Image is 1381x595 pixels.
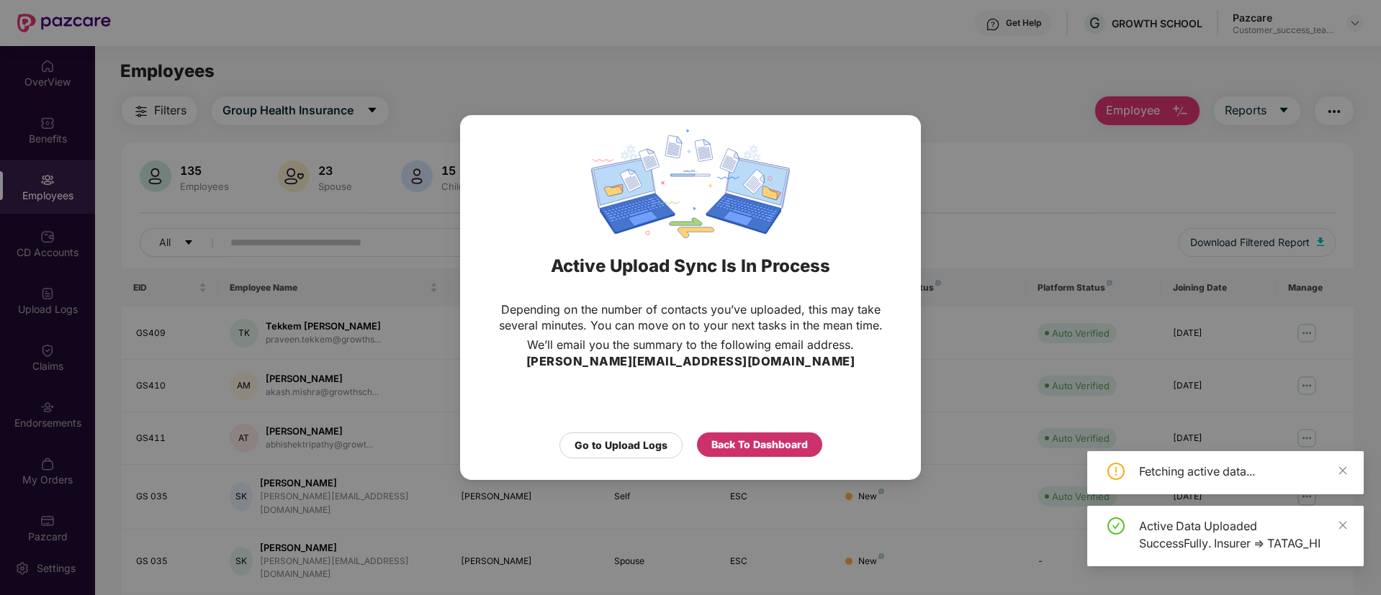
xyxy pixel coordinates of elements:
[1139,463,1346,480] div: Fetching active data...
[591,130,790,238] img: svg+xml;base64,PHN2ZyBpZD0iRGF0YV9zeW5jaW5nIiB4bWxucz0iaHR0cDovL3d3dy53My5vcmcvMjAwMC9zdmciIHdpZH...
[711,437,808,453] div: Back To Dashboard
[527,337,854,353] p: We’ll email you the summary to the following email address.
[1338,465,1348,476] span: close
[489,301,892,333] p: Depending on the number of contacts you’ve uploaded, this may take several minutes. You can move ...
[526,353,855,371] h3: [PERSON_NAME][EMAIL_ADDRESS][DOMAIN_NAME]
[1107,463,1125,480] span: exclamation-circle
[1107,517,1125,535] span: check-circle
[478,238,903,294] div: Active Upload Sync Is In Process
[1338,520,1348,530] span: close
[575,437,667,453] div: Go to Upload Logs
[1139,517,1346,552] div: Active Data Uploaded SuccessFully. Insurer => TATAG_HI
